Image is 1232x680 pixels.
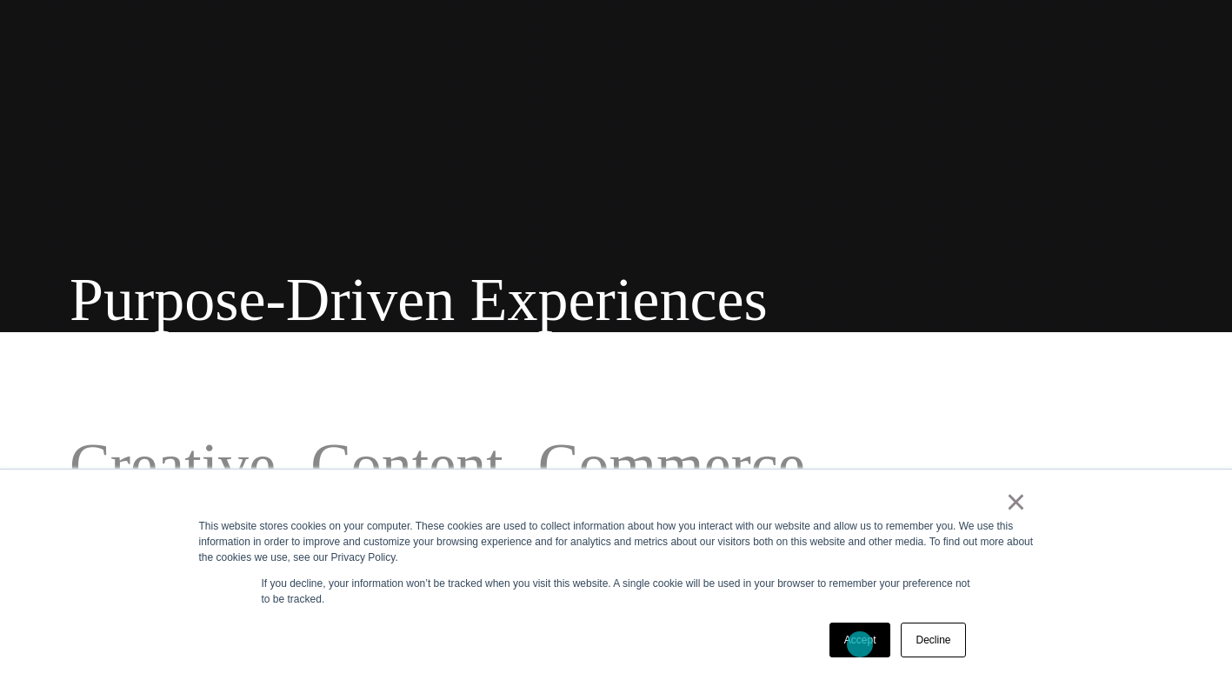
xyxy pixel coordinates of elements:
[70,431,276,498] a: Creative
[199,518,1034,565] div: This website stores cookies on your computer. These cookies are used to collect information about...
[829,623,891,657] a: Accept
[901,623,965,657] a: Decline
[518,431,534,498] span: ,
[1006,494,1027,510] a: ×
[538,431,805,498] a: Commerce
[310,431,503,498] a: Content
[70,264,1061,336] span: Purpose-Driven Experiences
[291,431,307,498] span: ,
[262,576,971,607] p: If you decline, your information won’t be tracked when you visit this website. A single cookie wi...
